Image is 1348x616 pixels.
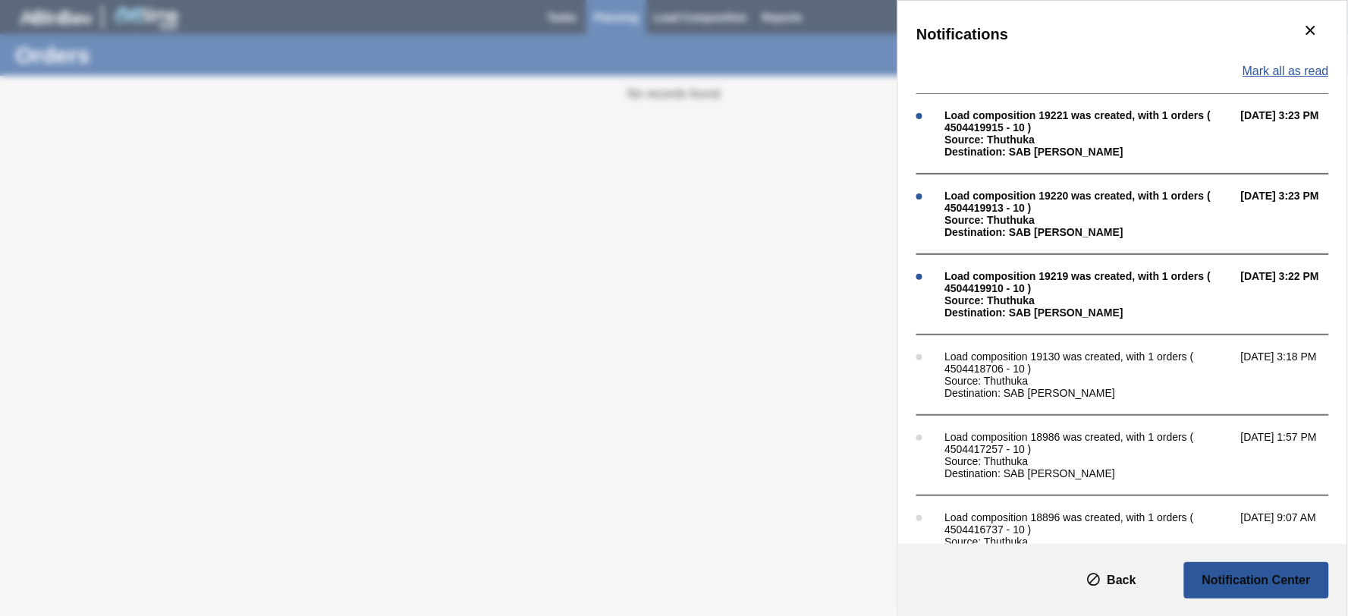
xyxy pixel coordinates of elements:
[1241,109,1344,158] span: [DATE] 3:23 PM
[1241,270,1344,319] span: [DATE] 3:22 PM
[944,190,1233,214] div: Load composition 19220 was created, with 1 orders ( 4504419913 - 10 )
[944,270,1233,294] div: Load composition 19219 was created, with 1 orders ( 4504419910 - 10 )
[944,511,1233,536] div: Load composition 18896 was created, with 1 orders ( 4504416737 - 10 )
[944,467,1233,479] div: Destination: SAB [PERSON_NAME]
[944,375,1233,387] div: Source: Thuthuka
[944,226,1233,238] div: Destination: SAB [PERSON_NAME]
[1243,64,1329,78] span: Mark all as read
[1241,190,1344,238] span: [DATE] 3:23 PM
[944,306,1233,319] div: Destination: SAB [PERSON_NAME]
[944,294,1233,306] div: Source: Thuthuka
[944,214,1233,226] div: Source: Thuthuka
[944,109,1233,134] div: Load composition 19221 was created, with 1 orders ( 4504419915 - 10 )
[944,431,1233,455] div: Load composition 18986 was created, with 1 orders ( 4504417257 - 10 )
[1241,431,1344,479] span: [DATE] 1:57 PM
[944,146,1233,158] div: Destination: SAB [PERSON_NAME]
[944,536,1233,548] div: Source: Thuthuka
[1241,511,1344,560] span: [DATE] 9:07 AM
[1241,350,1344,399] span: [DATE] 3:18 PM
[944,455,1233,467] div: Source: Thuthuka
[944,387,1233,399] div: Destination: SAB [PERSON_NAME]
[944,134,1233,146] div: Source: Thuthuka
[944,350,1233,375] div: Load composition 19130 was created, with 1 orders ( 4504418706 - 10 )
